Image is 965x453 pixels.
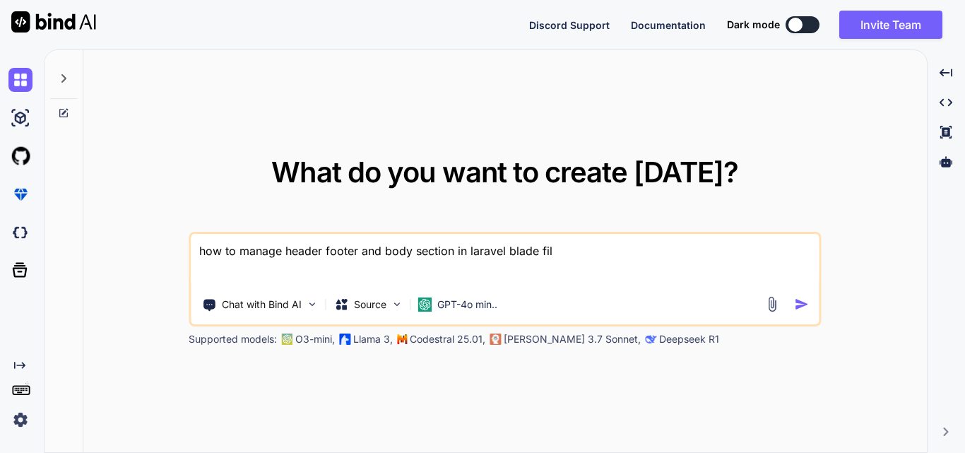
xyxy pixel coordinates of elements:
[504,332,641,346] p: [PERSON_NAME] 3.7 Sonnet,
[271,155,738,189] span: What do you want to create [DATE]?
[295,332,335,346] p: O3-mini,
[529,18,610,33] button: Discord Support
[222,298,302,312] p: Chat with Bind AI
[8,220,32,245] img: darkCloudIdeIcon
[645,334,656,345] img: claude
[8,68,32,92] img: chat
[659,332,719,346] p: Deepseek R1
[418,298,432,312] img: GPT-4o mini
[391,298,403,310] img: Pick Models
[8,144,32,168] img: githubLight
[794,297,809,312] img: icon
[490,334,501,345] img: claude
[631,19,706,31] span: Documentation
[410,332,485,346] p: Codestral 25.01,
[306,298,318,310] img: Pick Tools
[397,334,407,344] img: Mistral-AI
[191,234,819,286] textarea: how to manage header footer and body section in laravel blade fi
[839,11,942,39] button: Invite Team
[764,296,780,312] img: attachment
[281,334,292,345] img: GPT-4
[437,298,497,312] p: GPT-4o min..
[8,182,32,206] img: premium
[339,334,350,345] img: Llama2
[529,19,610,31] span: Discord Support
[11,11,96,33] img: Bind AI
[631,18,706,33] button: Documentation
[353,332,393,346] p: Llama 3,
[8,408,32,432] img: settings
[189,332,277,346] p: Supported models:
[727,18,780,32] span: Dark mode
[354,298,386,312] p: Source
[8,106,32,130] img: ai-studio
